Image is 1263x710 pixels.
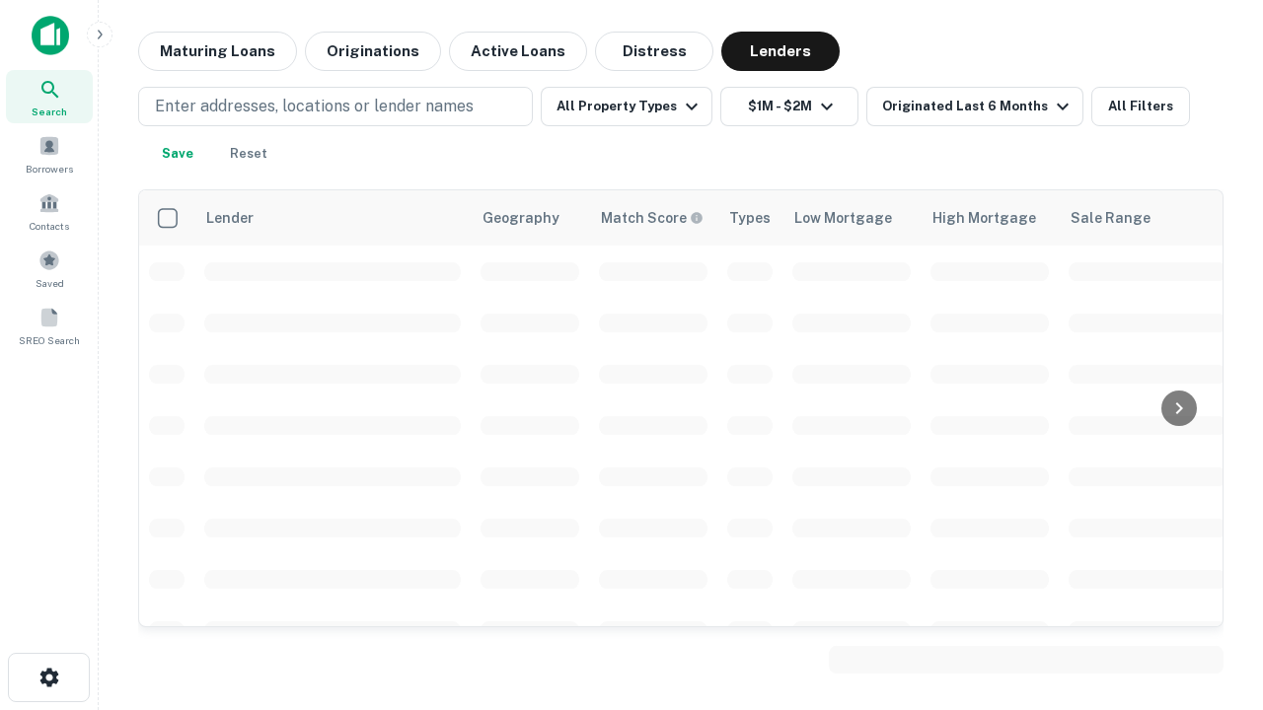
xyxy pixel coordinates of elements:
img: capitalize-icon.png [32,16,69,55]
th: High Mortgage [921,190,1059,246]
div: Types [729,206,771,230]
span: Search [32,104,67,119]
div: Capitalize uses an advanced AI algorithm to match your search with the best lender. The match sco... [601,207,704,229]
button: Maturing Loans [138,32,297,71]
button: Enter addresses, locations or lender names [138,87,533,126]
th: Sale Range [1059,190,1236,246]
th: Types [717,190,782,246]
div: High Mortgage [932,206,1036,230]
button: All Property Types [541,87,712,126]
button: Originations [305,32,441,71]
button: Lenders [721,32,840,71]
th: Geography [471,190,589,246]
span: Saved [36,275,64,291]
button: Distress [595,32,713,71]
span: SREO Search [19,332,80,348]
button: $1M - $2M [720,87,858,126]
iframe: Chat Widget [1164,552,1263,647]
a: Contacts [6,184,93,238]
button: Reset [217,134,280,174]
button: Originated Last 6 Months [866,87,1083,126]
button: Active Loans [449,32,587,71]
a: Search [6,70,93,123]
button: All Filters [1091,87,1190,126]
th: Capitalize uses an advanced AI algorithm to match your search with the best lender. The match sco... [589,190,717,246]
div: Low Mortgage [794,206,892,230]
div: Originated Last 6 Months [882,95,1075,118]
div: Geography [483,206,559,230]
div: Sale Range [1071,206,1151,230]
th: Lender [194,190,471,246]
h6: Match Score [601,207,700,229]
a: Saved [6,242,93,295]
a: SREO Search [6,299,93,352]
th: Low Mortgage [782,190,921,246]
span: Borrowers [26,161,73,177]
p: Enter addresses, locations or lender names [155,95,474,118]
div: Lender [206,206,254,230]
span: Contacts [30,218,69,234]
a: Borrowers [6,127,93,180]
button: Save your search to get updates of matches that match your search criteria. [146,134,209,174]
